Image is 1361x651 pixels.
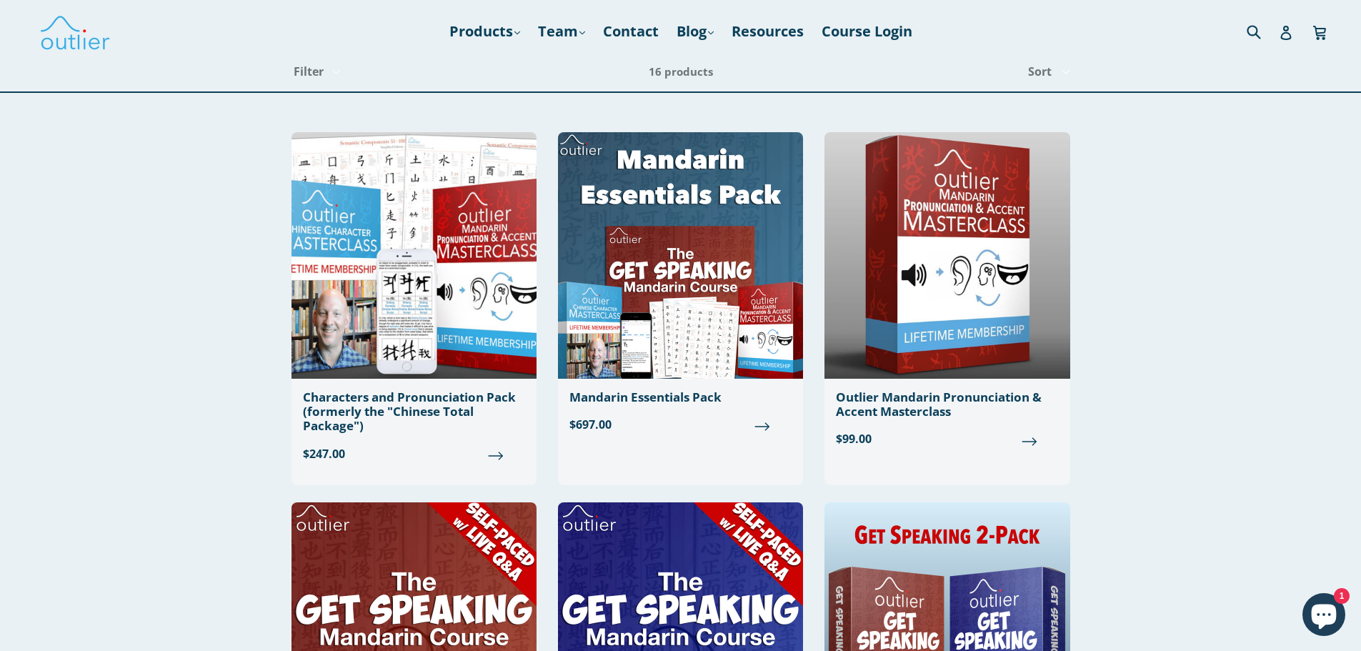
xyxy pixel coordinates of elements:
[724,19,811,44] a: Resources
[569,416,792,433] span: $697.00
[303,390,525,434] div: Characters and Pronunciation Pack (formerly the "Chinese Total Package")
[596,19,666,44] a: Contact
[39,11,111,52] img: Outlier Linguistics
[569,390,792,404] div: Mandarin Essentials Pack
[303,445,525,462] span: $247.00
[1243,16,1282,46] input: Search
[531,19,592,44] a: Team
[814,19,919,44] a: Course Login
[1298,593,1350,640] inbox-online-store-chat: Shopify online store chat
[824,132,1070,379] img: Outlier Mandarin Pronunciation & Accent Masterclass Outlier Linguistics
[649,64,713,79] span: 16 products
[836,390,1058,419] div: Outlier Mandarin Pronunciation & Accent Masterclass
[442,19,527,44] a: Products
[558,132,803,379] img: Mandarin Essentials Pack
[824,132,1070,459] a: Outlier Mandarin Pronunciation & Accent Masterclass $99.00
[558,132,803,444] a: Mandarin Essentials Pack $697.00
[669,19,721,44] a: Blog
[836,431,1058,448] span: $99.00
[291,132,537,474] a: Characters and Pronunciation Pack (formerly the "Chinese Total Package") $247.00
[291,132,537,379] img: Chinese Total Package Outlier Linguistics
